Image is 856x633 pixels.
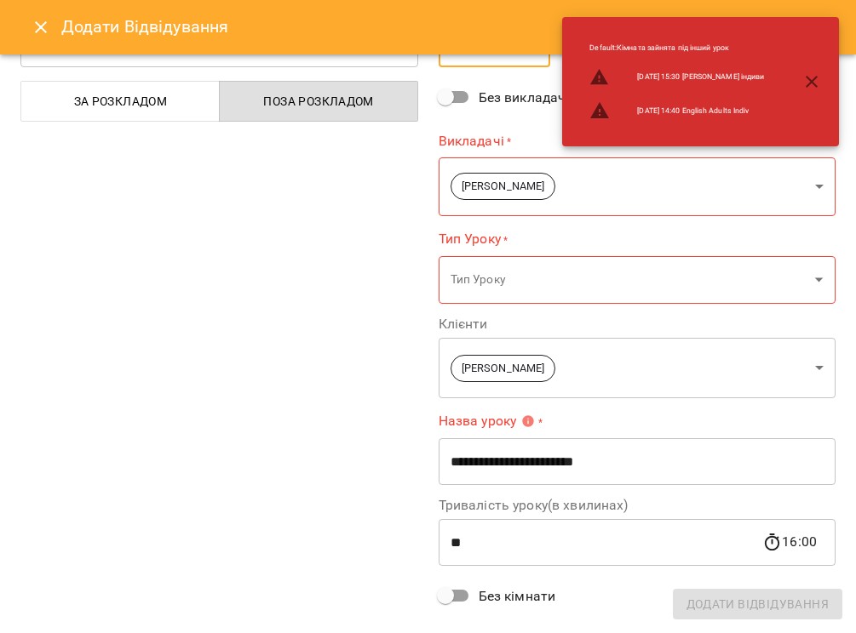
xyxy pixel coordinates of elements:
[451,179,555,195] span: [PERSON_NAME]
[576,60,778,94] li: [DATE] 15:30 [PERSON_NAME] індиви
[451,361,555,377] span: [PERSON_NAME]
[20,81,220,122] button: За розкладом
[439,230,836,249] label: Тип Уроку
[576,36,778,60] li: Default : Кімната зайнята під інший урок
[439,338,836,398] div: [PERSON_NAME]
[439,414,536,428] span: Назва уроку
[32,91,210,111] span: За розкладом
[20,7,61,48] button: Close
[439,499,836,512] label: Тривалість уроку(в хвилинах)
[439,317,836,331] label: Клієнти
[439,131,836,151] label: Викладачі
[576,94,778,128] li: [DATE] 14:40 English Adults Indiv
[479,88,574,108] span: Без викладача
[61,14,229,40] h6: Додати Відвідування
[521,414,535,428] svg: Вкажіть назву уроку або виберіть клієнтів
[439,157,836,216] div: [PERSON_NAME]
[219,81,418,122] button: Поза розкладом
[479,586,556,607] span: Без кімнати
[451,271,809,288] p: Тип Уроку
[439,255,836,304] div: Тип Уроку
[230,91,408,111] span: Поза розкладом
